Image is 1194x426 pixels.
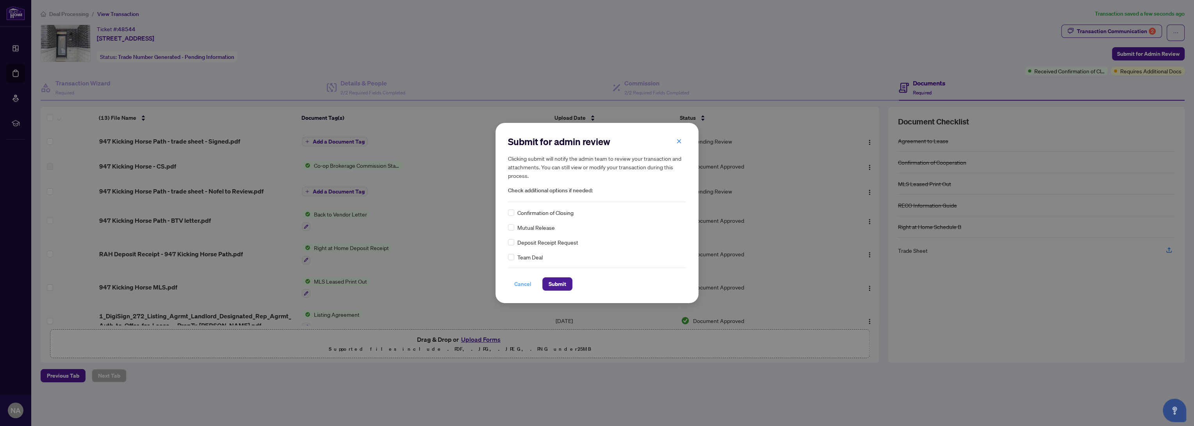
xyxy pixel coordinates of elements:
[508,135,686,148] h2: Submit for admin review
[549,278,566,290] span: Submit
[1163,399,1186,422] button: Open asap
[514,278,531,290] span: Cancel
[508,154,686,180] h5: Clicking submit will notify the admin team to review your transaction and attachments. You can st...
[517,238,578,247] span: Deposit Receipt Request
[542,277,572,291] button: Submit
[517,253,543,261] span: Team Deal
[517,223,555,232] span: Mutual Release
[676,138,682,144] span: close
[508,277,538,291] button: Cancel
[517,208,574,217] span: Confirmation of Closing
[508,186,686,195] span: Check additional options if needed:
